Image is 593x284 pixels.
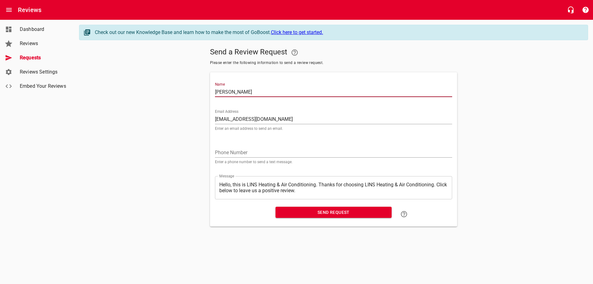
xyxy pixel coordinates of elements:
[20,54,67,61] span: Requests
[275,207,392,218] button: Send Request
[271,29,323,35] a: Click here to get started.
[219,182,448,193] textarea: Hello, this is LINS Heating & Air Conditioning. Thanks for choosing LINS Heating & Air Conditioni...
[215,83,225,86] label: Name
[287,45,302,60] a: Your Google or Facebook account must be connected to "Send a Review Request"
[20,26,67,33] span: Dashboard
[397,207,411,222] a: Learn how to "Send a Review Request"
[215,160,452,164] p: Enter a phone number to send a text message.
[280,209,387,216] span: Send Request
[215,110,238,113] label: Email Address
[20,40,67,47] span: Reviews
[210,60,457,66] span: Please enter the following information to send a review request.
[20,68,67,76] span: Reviews Settings
[2,2,16,17] button: Open drawer
[18,5,41,15] h6: Reviews
[95,29,582,36] div: Check out our new Knowledge Base and learn how to make the most of GoBoost.
[563,2,578,17] button: Live Chat
[578,2,593,17] button: Support Portal
[20,83,67,90] span: Embed Your Reviews
[215,127,452,130] p: Enter an email address to send an email.
[210,45,457,60] h5: Send a Review Request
